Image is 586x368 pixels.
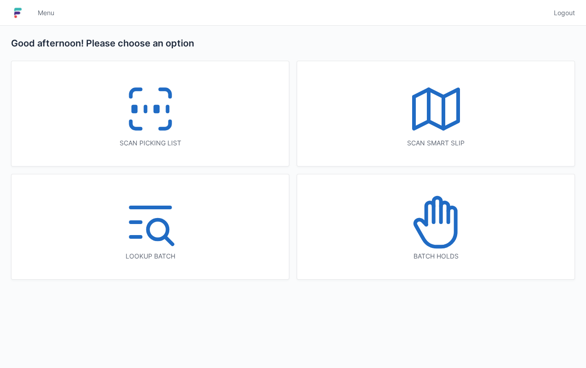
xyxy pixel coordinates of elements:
[554,8,575,17] span: Logout
[316,252,556,261] div: Batch holds
[38,8,54,17] span: Menu
[11,61,289,167] a: Scan picking list
[32,5,60,21] a: Menu
[11,174,289,280] a: Lookup batch
[11,37,575,50] h2: Good afternoon! Please choose an option
[297,61,575,167] a: Scan smart slip
[11,6,25,20] img: logo-small.jpg
[297,174,575,280] a: Batch holds
[30,252,270,261] div: Lookup batch
[548,5,575,21] a: Logout
[316,138,556,148] div: Scan smart slip
[30,138,270,148] div: Scan picking list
